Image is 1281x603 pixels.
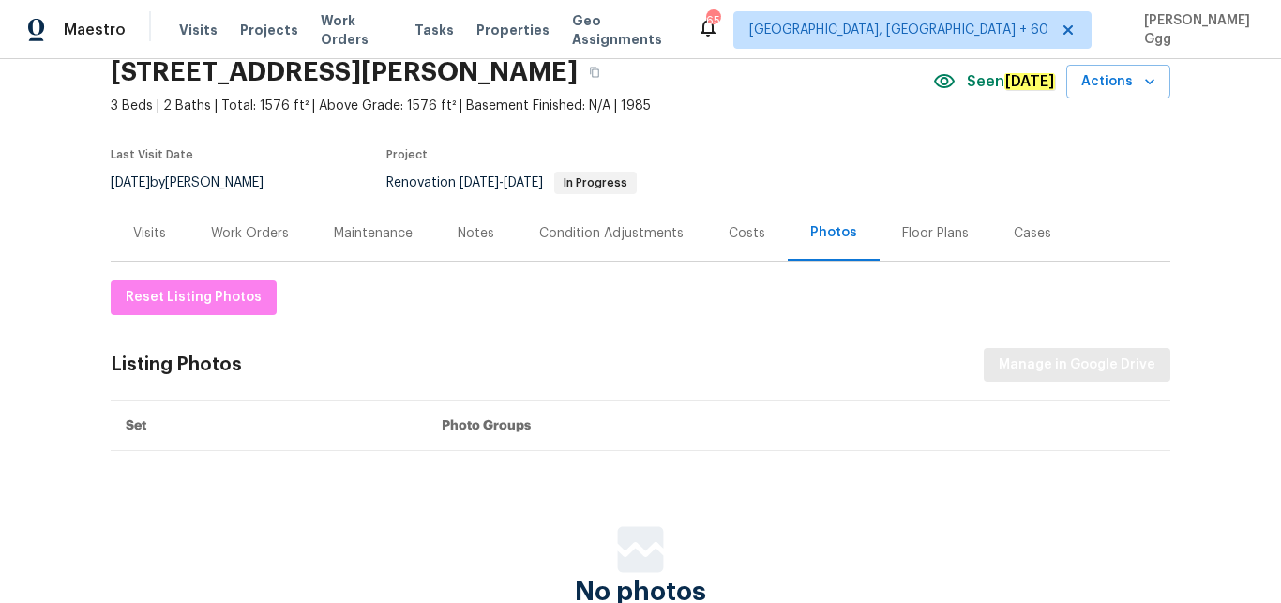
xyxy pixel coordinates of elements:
[211,224,289,243] div: Work Orders
[575,582,706,601] span: No photos
[810,223,857,242] div: Photos
[111,176,150,189] span: [DATE]
[749,21,1048,39] span: [GEOGRAPHIC_DATA], [GEOGRAPHIC_DATA] + 60
[1081,70,1155,94] span: Actions
[179,21,218,39] span: Visits
[111,149,193,160] span: Last Visit Date
[1014,224,1051,243] div: Cases
[386,149,428,160] span: Project
[984,348,1170,383] button: Manage in Google Drive
[578,55,611,89] button: Copy Address
[460,176,543,189] span: -
[240,21,298,39] span: Projects
[386,176,637,189] span: Renovation
[572,11,674,49] span: Geo Assignments
[729,224,765,243] div: Costs
[111,355,242,374] div: Listing Photos
[126,286,262,309] span: Reset Listing Photos
[427,401,1170,451] th: Photo Groups
[458,224,494,243] div: Notes
[414,23,454,37] span: Tasks
[539,224,684,243] div: Condition Adjustments
[133,224,166,243] div: Visits
[1004,73,1055,90] em: [DATE]
[321,11,392,49] span: Work Orders
[1137,11,1253,49] span: [PERSON_NAME] Ggg
[111,401,427,451] th: Set
[111,97,933,115] span: 3 Beds | 2 Baths | Total: 1576 ft² | Above Grade: 1576 ft² | Basement Finished: N/A | 1985
[999,354,1155,377] span: Manage in Google Drive
[504,176,543,189] span: [DATE]
[967,72,1055,91] span: Seen
[334,224,413,243] div: Maintenance
[64,21,126,39] span: Maestro
[706,11,719,30] div: 653
[460,176,499,189] span: [DATE]
[111,172,286,194] div: by [PERSON_NAME]
[111,63,578,82] h2: [STREET_ADDRESS][PERSON_NAME]
[111,280,277,315] button: Reset Listing Photos
[476,21,550,39] span: Properties
[902,224,969,243] div: Floor Plans
[1066,65,1170,99] button: Actions
[556,177,635,188] span: In Progress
